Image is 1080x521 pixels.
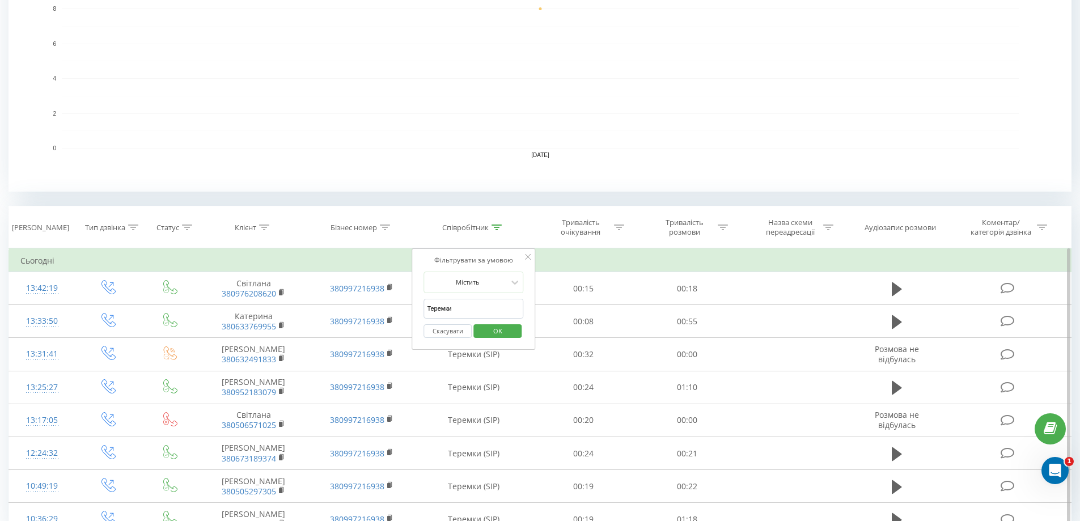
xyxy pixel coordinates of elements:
div: Тривалість очікування [550,218,611,237]
td: Теремки (SIP) [416,371,532,404]
div: 13:33:50 [20,310,64,332]
div: 12:24:32 [20,442,64,464]
div: Клієнт [235,223,256,232]
text: 4 [53,75,56,82]
text: 6 [53,41,56,47]
span: 1 [1065,457,1074,466]
td: 00:20 [532,404,636,437]
td: 00:55 [636,305,739,338]
div: 13:31:41 [20,343,64,365]
div: Аудіозапис розмови [865,223,936,232]
text: 0 [53,145,56,151]
div: 10:49:19 [20,475,64,497]
div: 13:17:05 [20,409,64,431]
td: 00:24 [532,371,636,404]
td: Теремки (SIP) [416,404,532,437]
a: 380633769955 [222,321,276,332]
td: [PERSON_NAME] [200,437,307,470]
div: Співробітник [442,223,489,232]
td: 00:24 [532,437,636,470]
a: 380632491833 [222,354,276,365]
a: 380952183079 [222,387,276,397]
td: 00:21 [636,437,739,470]
div: 13:25:27 [20,376,64,399]
td: 01:10 [636,371,739,404]
a: 380997216938 [330,414,384,425]
a: 380997216938 [330,316,384,327]
td: Катерина [200,305,307,338]
td: Сьогодні [9,249,1071,272]
td: 00:00 [636,404,739,437]
div: Тривалість розмови [654,218,715,237]
a: 380976208620 [222,288,276,299]
span: Розмова не відбулась [875,344,919,365]
a: 380505297305 [222,486,276,497]
div: Тип дзвінка [85,223,125,232]
text: 8 [53,6,56,12]
span: OK [482,322,514,340]
input: Введіть значення [423,299,523,319]
td: Теремки (SIP) [416,470,532,503]
span: Розмова не відбулась [875,409,919,430]
a: 380997216938 [330,448,384,459]
button: Скасувати [423,324,472,338]
text: [DATE] [531,152,549,158]
button: OK [473,324,522,338]
td: Світлана [200,404,307,437]
td: Світлана [200,272,307,305]
a: 380673189374 [222,453,276,464]
td: Теремки (SIP) [416,338,532,371]
div: Фільтрувати за умовою [423,255,523,266]
div: Коментар/категорія дзвінка [968,218,1034,237]
div: Статус [156,223,179,232]
div: Бізнес номер [331,223,377,232]
a: 380997216938 [330,349,384,359]
td: 00:15 [532,272,636,305]
div: Назва схеми переадресації [760,218,820,237]
td: Теремки (SIP) [416,437,532,470]
iframe: Intercom live chat [1041,457,1069,484]
td: 00:08 [532,305,636,338]
div: 13:42:19 [20,277,64,299]
td: 00:19 [532,470,636,503]
a: 380997216938 [330,481,384,492]
text: 2 [53,111,56,117]
td: 00:18 [636,272,739,305]
a: 380997216938 [330,283,384,294]
div: [PERSON_NAME] [12,223,69,232]
td: 00:32 [532,338,636,371]
a: 380997216938 [330,382,384,392]
td: 00:00 [636,338,739,371]
td: 00:22 [636,470,739,503]
td: [PERSON_NAME] [200,371,307,404]
td: [PERSON_NAME] [200,338,307,371]
td: [PERSON_NAME] [200,470,307,503]
a: 380506571025 [222,420,276,430]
